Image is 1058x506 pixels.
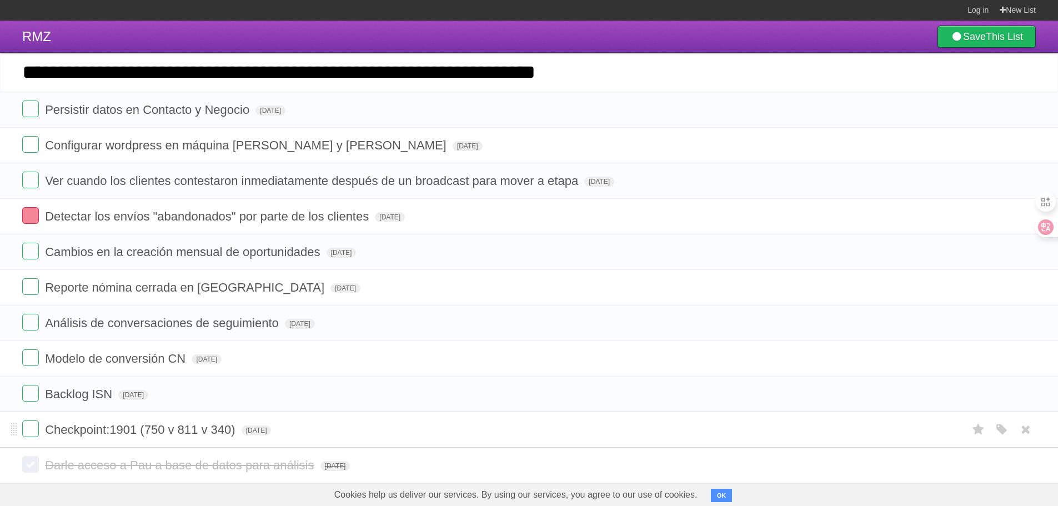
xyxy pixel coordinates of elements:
label: Done [22,101,39,117]
span: Modelo de conversión CN [45,352,188,365]
span: [DATE] [453,141,483,151]
span: Backlog ISN [45,387,115,401]
span: [DATE] [327,248,357,258]
label: Star task [968,420,989,439]
span: Darle acceso a Pau a base de datos para análisis [45,458,317,472]
span: [DATE] [242,425,272,435]
label: Done [22,207,39,224]
span: Reporte nómina cerrada en [GEOGRAPHIC_DATA] [45,280,327,294]
label: Done [22,385,39,402]
span: [DATE] [255,106,285,116]
label: Done [22,349,39,366]
label: Done [22,136,39,153]
span: [DATE] [584,177,614,187]
span: [DATE] [285,319,315,329]
span: Checkpoint:1901 (750 v 811 v 340) [45,423,238,437]
label: Done [22,456,39,473]
span: [DATE] [118,390,148,400]
span: [DATE] [375,212,405,222]
span: Análisis de conversaciones de seguimiento [45,316,282,330]
span: Cookies help us deliver our services. By using our services, you agree to our use of cookies. [323,484,709,506]
span: Ver cuando los clientes contestaron inmediatamente después de un broadcast para mover a etapa [45,174,581,188]
span: Persistir datos en Contacto y Negocio [45,103,252,117]
b: This List [986,31,1023,42]
span: Configurar wordpress en máquina [PERSON_NAME] y [PERSON_NAME] [45,138,449,152]
span: [DATE] [192,354,222,364]
button: OK [711,489,733,502]
span: Detectar los envíos "abandonados" por parte de los clientes [45,209,372,223]
span: [DATE] [330,283,360,293]
span: Cambios en la creación mensual de oportunidades [45,245,323,259]
a: SaveThis List [937,26,1036,48]
label: Done [22,243,39,259]
span: RMZ [22,29,51,44]
label: Done [22,172,39,188]
label: Done [22,420,39,437]
span: [DATE] [320,461,350,471]
label: Done [22,314,39,330]
label: Done [22,278,39,295]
